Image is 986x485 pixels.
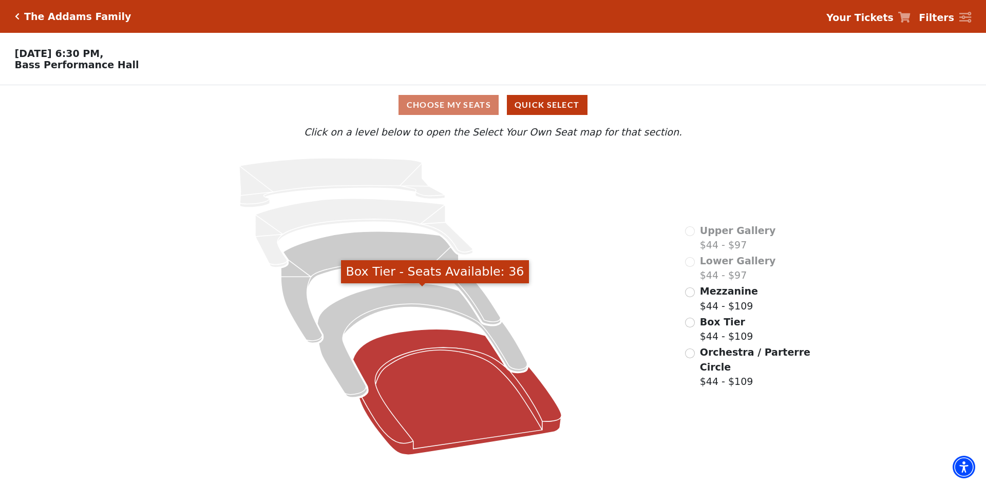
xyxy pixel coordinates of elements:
[953,456,975,478] div: Accessibility Menu
[15,13,20,20] a: Click here to go back to filters
[685,348,695,358] input: Orchestra / Parterre Circle$44 - $109
[700,254,776,283] label: $44 - $97
[685,287,695,297] input: Mezzanine$44 - $109
[507,95,587,115] button: Quick Select
[700,316,745,327] span: Box Tier
[239,158,445,207] path: Upper Gallery - Seats Available: 0
[255,199,473,267] path: Lower Gallery - Seats Available: 0
[700,345,812,389] label: $44 - $109
[700,223,776,253] label: $44 - $97
[700,255,776,266] span: Lower Gallery
[685,318,695,327] input: Box Tier$44 - $109
[826,10,911,25] a: Your Tickets
[130,125,856,140] p: Click on a level below to open the Select Your Own Seat map for that section.
[341,260,529,283] div: Box Tier - Seats Available: 36
[24,11,131,23] h5: The Addams Family
[700,284,758,313] label: $44 - $109
[700,315,753,344] label: $44 - $109
[826,12,894,23] strong: Your Tickets
[353,329,562,455] path: Orchestra / Parterre Circle - Seats Available: 220
[700,225,776,236] span: Upper Gallery
[919,12,954,23] strong: Filters
[700,285,758,297] span: Mezzanine
[919,10,971,25] a: Filters
[700,346,810,373] span: Orchestra / Parterre Circle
